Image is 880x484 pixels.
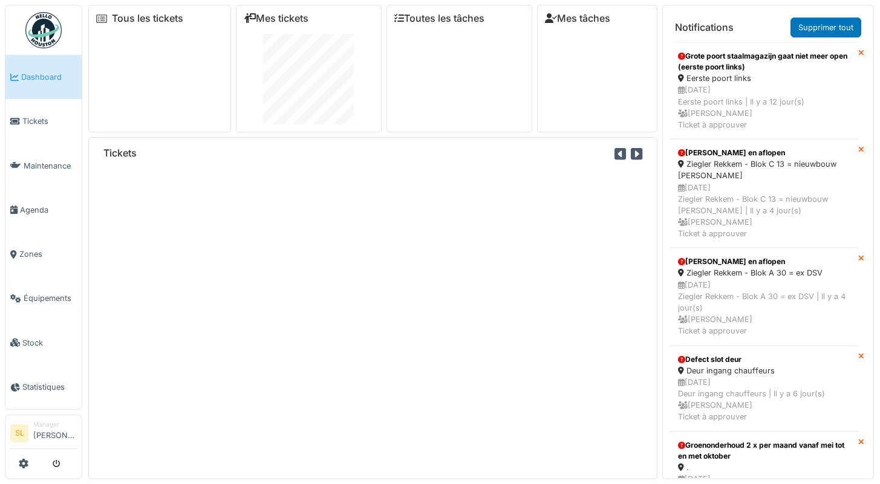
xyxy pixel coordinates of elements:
[5,188,82,232] a: Agenda
[670,346,858,431] a: Defect slot deur Deur ingang chauffeurs [DATE]Deur ingang chauffeurs | Il y a 6 jour(s) [PERSON_N...
[675,22,734,33] h6: Notifications
[678,376,850,423] div: [DATE] Deur ingang chauffeurs | Il y a 6 jour(s) [PERSON_NAME] Ticket à approuver
[24,292,77,304] span: Équipements
[22,115,77,127] span: Tickets
[25,12,62,48] img: Badge_color-CXgf-gQk.svg
[394,13,484,24] a: Toutes les tâches
[21,71,77,83] span: Dashboard
[678,440,850,462] div: Groenonderhoud 2 x per maand vanaf mei tot en met oktober
[5,321,82,365] a: Stock
[22,381,77,393] span: Statistiques
[545,13,610,24] a: Mes tâches
[103,147,137,159] h6: Tickets
[24,160,77,172] span: Maintenance
[678,462,850,473] div: .
[678,354,850,365] div: Defect slot deur
[33,420,77,446] li: [PERSON_NAME]
[10,424,28,442] li: SL
[5,232,82,276] a: Zones
[678,267,850,279] div: Ziegler Rekkem - Blok A 30 = ex DSV
[244,13,308,24] a: Mes tickets
[670,42,858,139] a: Grote poort staalmagazijn gaat niet meer open (eerste poort links) Eerste poort links [DATE]Eerst...
[678,182,850,240] div: [DATE] Ziegler Rekkem - Blok C 13 = nieuwbouw [PERSON_NAME] | Il y a 4 jour(s) [PERSON_NAME] Tick...
[678,279,850,337] div: [DATE] Ziegler Rekkem - Blok A 30 = ex DSV | Il y a 4 jour(s) [PERSON_NAME] Ticket à approuver
[790,18,861,37] a: Supprimer tout
[670,248,858,345] a: [PERSON_NAME] en aflopen Ziegler Rekkem - Blok A 30 = ex DSV [DATE]Ziegler Rekkem - Blok A 30 = e...
[19,248,77,260] span: Zones
[678,365,850,376] div: Deur ingang chauffeurs
[678,256,850,267] div: [PERSON_NAME] en aflopen
[5,55,82,99] a: Dashboard
[5,276,82,320] a: Équipements
[22,337,77,349] span: Stock
[678,84,850,131] div: [DATE] Eerste poort links | Il y a 12 jour(s) [PERSON_NAME] Ticket à approuver
[678,147,850,158] div: [PERSON_NAME] en aflopen
[5,144,82,188] a: Maintenance
[678,158,850,181] div: Ziegler Rekkem - Blok C 13 = nieuwbouw [PERSON_NAME]
[20,204,77,216] span: Agenda
[678,51,850,73] div: Grote poort staalmagazijn gaat niet meer open (eerste poort links)
[33,420,77,429] div: Manager
[112,13,183,24] a: Tous les tickets
[670,139,858,248] a: [PERSON_NAME] en aflopen Ziegler Rekkem - Blok C 13 = nieuwbouw [PERSON_NAME] [DATE]Ziegler Rekke...
[10,420,77,449] a: SL Manager[PERSON_NAME]
[5,365,82,409] a: Statistiques
[5,99,82,143] a: Tickets
[678,73,850,84] div: Eerste poort links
